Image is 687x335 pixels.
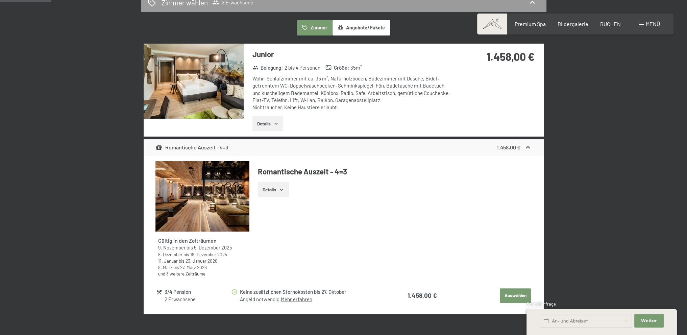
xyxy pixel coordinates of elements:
time: 19.12.2025 [190,252,227,257]
span: 35 m² [350,64,362,71]
time: 27.03.2026 [180,264,207,270]
div: 2 Erwachsene [165,296,230,303]
div: bis [158,251,247,258]
img: mss_renderimg.php [144,44,244,119]
time: 23.01.2026 [186,258,217,264]
a: und 3 weitere Zeiträume [158,271,205,277]
button: Weiter [634,314,663,328]
a: BUCHEN [600,21,621,27]
span: Menü [646,21,660,27]
div: Wohn-Schlafzimmer mit ca. 35 m², Naturholzboden, Badezimmer mit Dusche, Bidet, getrenntem WC, Dop... [252,75,453,111]
time: 08.12.2025 [158,252,182,257]
span: 2 bis 4 Personen [285,64,320,71]
img: mss_renderimg.php [155,161,249,232]
div: 3/4 Pension [165,288,230,296]
h3: Junior [252,49,453,59]
h4: Romantische Auszeit - 4=3 [258,166,532,177]
div: bis [158,258,247,264]
a: Premium Spa [514,21,545,27]
time: 11.01.2026 [158,258,178,264]
time: 09.11.2025 [158,245,186,250]
strong: Größe : [325,64,349,71]
a: Bildergalerie [558,21,588,27]
button: Angebote/Pakete [333,20,390,35]
button: Details [252,116,283,131]
button: Details [258,182,289,197]
strong: Belegung : [252,64,283,71]
span: Weiter [641,318,657,324]
time: 05.12.2025 [194,245,232,250]
button: Zimmer [297,20,332,35]
div: Romantische Auszeit - 4=3 [155,143,228,151]
span: Schnellanfrage [526,301,556,307]
strong: Gültig in den Zeiträumen [158,237,217,244]
div: bis [158,264,247,270]
a: Mehr erfahren [281,296,312,302]
time: 08.03.2026 [158,264,172,270]
div: bis [158,244,247,251]
strong: 1.458,00 € [487,50,535,63]
div: Romantische Auszeit - 4=31.458,00 € [144,139,544,155]
button: Auswählen [500,288,531,303]
div: Angeld notwendig. [240,296,381,303]
strong: 1.458,00 € [497,144,520,150]
strong: 1.458,00 € [408,291,437,299]
div: Keine zusätzlichen Stornokosten bis 27. Oktober [240,288,381,296]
